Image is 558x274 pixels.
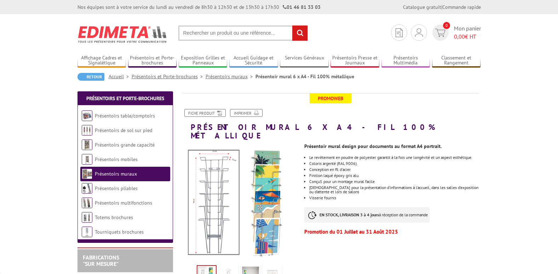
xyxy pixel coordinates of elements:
[403,4,441,10] a: Catalogue gratuit
[454,33,465,40] span: 0,00
[179,55,228,67] a: Exposition Grilles et Panneaux
[435,29,445,37] img: devis rapide
[309,167,481,172] li: Conception en fil d'acier.
[82,110,92,121] img: Présentoirs table/comptoirs
[304,207,430,223] p: à réception de la commande
[95,142,155,148] a: Présentoirs grande capacité
[77,73,104,81] a: Retour
[283,4,321,10] strong: 01 46 81 33 03
[309,173,481,178] li: Finition laqué époxy gris alu.
[95,156,138,162] a: Présentoirs mobiles
[95,113,155,119] a: Présentoirs table/comptoirs
[178,25,308,41] input: Rechercher un produit ou une référence...
[82,154,92,165] img: Présentoirs mobiles
[83,254,119,267] a: FABRICATIONS"Sur Mesure"
[82,227,92,237] img: Tourniquets brochures
[82,198,92,208] img: Présentoirs multifonctions
[77,4,321,11] div: Nos équipes sont à votre service du lundi au vendredi de 8h30 à 12h30 et de 13h30 à 17h30
[86,95,164,102] a: Présentoirs et Porte-brochures
[454,24,481,41] span: Mon panier
[229,55,278,67] a: Accueil Guidage et Sécurité
[310,93,351,103] span: Promoweb
[82,212,92,223] img: Totems brochures
[431,24,481,41] a: devis rapide 0 Mon panier 0,00€ HT
[77,21,168,47] img: Edimeta
[95,200,152,206] a: Présentoirs multifonctions
[454,33,481,41] span: € HT
[320,212,379,217] strong: EN STOCK, LIVRAISON 3 à 4 jours
[304,143,442,149] strong: Présentoir mural design pour documents au format A4 portrait.
[95,229,144,235] a: Tourniquets brochures
[309,155,481,160] li: Le revêtement en poudre de polyester garantit à la fois une longévité et un aspect esthétique.
[443,22,450,29] span: 0
[95,185,138,192] a: Présentoirs pliables
[403,4,481,11] div: |
[292,25,307,41] input: rechercher
[415,28,423,37] img: devis rapide
[77,55,126,67] a: Affichage Cadres et Signalétique
[309,179,481,184] li: ConçuS pour un montage mural facile
[432,55,481,67] a: Classement et Rangement
[442,4,481,10] a: Commande rapide
[128,55,177,67] a: Présentoirs et Porte-brochures
[206,73,255,80] a: Présentoirs muraux
[309,196,481,200] li: Visserie fournis
[309,185,481,194] li: [DEMOGRAPHIC_DATA] pour la présentation d’informations à l’accueil, dans les salles d’exposition ...
[109,73,132,80] a: Accueil
[180,143,299,263] img: porte_brochures_muraux_100_metallique_6a4_schemas_vide_catalogues_410006.jpg
[82,183,92,194] img: Présentoirs pliables
[82,169,92,179] img: Présentoirs muraux
[132,73,206,80] a: Présentoirs et Porte-brochures
[82,125,92,136] img: Présentoirs de sol sur pied
[280,55,329,67] a: Services Généraux
[381,55,430,67] a: Présentoirs Multimédia
[95,127,152,133] a: Présentoirs de sol sur pied
[184,109,226,117] a: Fiche produit
[95,214,133,221] a: Totems brochures
[95,171,137,177] a: Présentoirs muraux
[304,230,481,234] p: Promotion du 01 Juillet au 31 Août 2025
[230,109,263,117] a: Imprimer
[396,28,403,37] img: devis rapide
[309,161,481,166] li: Coloris argenté (RAL 9006).
[330,55,379,67] a: Présentoirs Presse et Journaux
[82,139,92,150] img: Présentoirs grande capacité
[255,73,354,80] li: Présentoir mural 6 x A4 - Fil 100% métallique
